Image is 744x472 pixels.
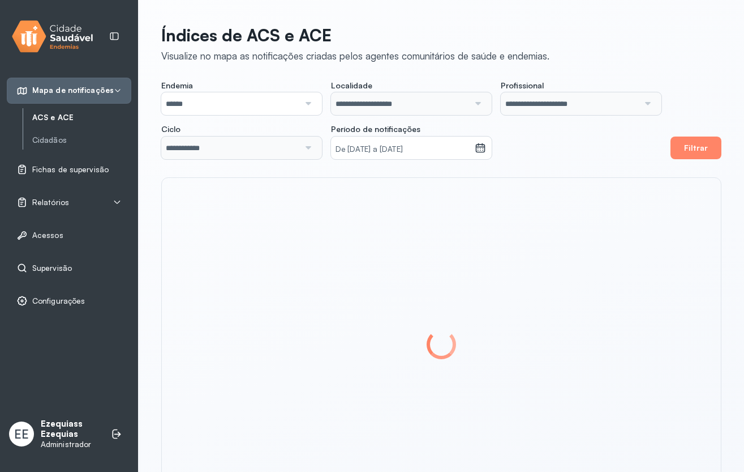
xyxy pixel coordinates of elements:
[32,133,131,147] a: Cidadãos
[32,86,114,95] span: Mapa de notificações
[41,419,100,440] p: Ezequiass Ezequias
[161,80,193,91] span: Endemia
[16,262,122,274] a: Supervisão
[14,427,29,441] span: EE
[32,296,85,306] span: Configurações
[32,135,131,145] a: Cidadãos
[161,124,180,134] span: Ciclo
[12,18,93,55] img: logo.svg
[16,164,122,175] a: Fichas de supervisão
[16,229,122,241] a: Acessos
[331,124,420,134] span: Período de notificações
[331,80,372,91] span: Localidade
[32,165,109,175] span: Fichas de supervisão
[336,144,470,155] small: De [DATE] a [DATE]
[32,263,72,273] span: Supervisão
[670,137,721,159] button: Filtrar
[32,110,131,125] a: ACS e ACE
[501,80,544,91] span: Profissional
[32,231,63,240] span: Acessos
[41,440,100,449] p: Administrador
[32,198,69,207] span: Relatórios
[161,50,549,62] div: Visualize no mapa as notificações criadas pelos agentes comunitários de saúde e endemias.
[161,25,549,45] p: Índices de ACS e ACE
[16,295,122,307] a: Configurações
[32,113,131,122] a: ACS e ACE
